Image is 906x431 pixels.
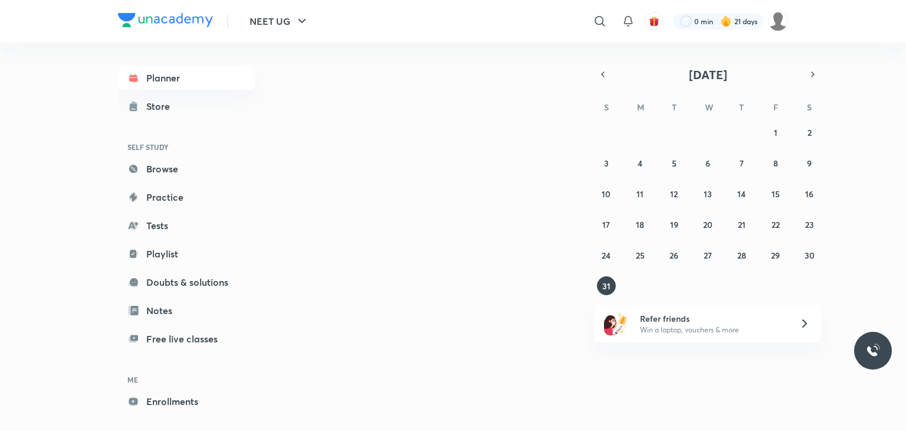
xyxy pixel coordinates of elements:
[640,312,785,325] h6: Refer friends
[118,390,255,413] a: Enrollments
[807,102,812,113] abbr: Saturday
[704,250,712,261] abbr: August 27, 2025
[118,137,255,157] h6: SELF STUDY
[866,344,880,358] img: ttu
[766,184,785,203] button: August 15, 2025
[597,276,616,295] button: August 31, 2025
[118,214,255,237] a: Tests
[732,184,751,203] button: August 14, 2025
[636,188,644,200] abbr: August 11, 2025
[805,188,813,200] abbr: August 16, 2025
[670,219,678,230] abbr: August 19, 2025
[704,188,712,200] abbr: August 13, 2025
[118,370,255,390] h6: ME
[602,250,610,261] abbr: August 24, 2025
[705,158,710,169] abbr: August 6, 2025
[631,215,649,234] button: August 18, 2025
[773,102,778,113] abbr: Friday
[118,66,255,90] a: Planner
[597,215,616,234] button: August 17, 2025
[807,158,812,169] abbr: August 9, 2025
[604,158,609,169] abbr: August 3, 2025
[118,13,213,30] a: Company Logo
[672,102,677,113] abbr: Tuesday
[698,246,717,265] button: August 27, 2025
[118,185,255,209] a: Practice
[604,102,609,113] abbr: Sunday
[768,11,788,31] img: Tanya Kumari
[740,158,744,169] abbr: August 7, 2025
[800,215,819,234] button: August 23, 2025
[638,158,642,169] abbr: August 4, 2025
[800,246,819,265] button: August 30, 2025
[636,219,644,230] abbr: August 18, 2025
[738,219,746,230] abbr: August 21, 2025
[672,158,677,169] abbr: August 5, 2025
[631,246,649,265] button: August 25, 2025
[640,325,785,335] p: Win a laptop, vouchers & more
[689,67,727,83] span: [DATE]
[118,242,255,266] a: Playlist
[602,219,610,230] abbr: August 17, 2025
[665,246,684,265] button: August 26, 2025
[597,246,616,265] button: August 24, 2025
[720,15,732,27] img: streak
[242,9,316,33] button: NEET UG
[118,13,213,27] img: Company Logo
[732,215,751,234] button: August 21, 2025
[773,158,778,169] abbr: August 8, 2025
[766,215,785,234] button: August 22, 2025
[772,188,780,200] abbr: August 15, 2025
[604,312,628,335] img: referral
[800,154,819,172] button: August 9, 2025
[732,246,751,265] button: August 28, 2025
[766,154,785,172] button: August 8, 2025
[602,280,610,292] abbr: August 31, 2025
[805,219,814,230] abbr: August 23, 2025
[602,188,610,200] abbr: August 10, 2025
[739,102,744,113] abbr: Thursday
[698,154,717,172] button: August 6, 2025
[118,157,255,181] a: Browse
[732,154,751,172] button: August 7, 2025
[800,123,819,142] button: August 2, 2025
[597,154,616,172] button: August 3, 2025
[118,327,255,351] a: Free live classes
[669,250,678,261] abbr: August 26, 2025
[737,188,746,200] abbr: August 14, 2025
[670,188,678,200] abbr: August 12, 2025
[737,250,746,261] abbr: August 28, 2025
[766,123,785,142] button: August 1, 2025
[807,127,812,138] abbr: August 2, 2025
[611,66,805,83] button: [DATE]
[774,127,777,138] abbr: August 1, 2025
[118,270,255,294] a: Doubts & solutions
[771,250,780,261] abbr: August 29, 2025
[645,12,664,31] button: avatar
[597,184,616,203] button: August 10, 2025
[637,102,644,113] abbr: Monday
[698,184,717,203] button: August 13, 2025
[698,215,717,234] button: August 20, 2025
[800,184,819,203] button: August 16, 2025
[665,215,684,234] button: August 19, 2025
[703,219,713,230] abbr: August 20, 2025
[118,94,255,118] a: Store
[772,219,780,230] abbr: August 22, 2025
[705,102,713,113] abbr: Wednesday
[766,246,785,265] button: August 29, 2025
[665,184,684,203] button: August 12, 2025
[805,250,815,261] abbr: August 30, 2025
[636,250,645,261] abbr: August 25, 2025
[649,16,659,27] img: avatar
[665,154,684,172] button: August 5, 2025
[118,299,255,322] a: Notes
[146,99,177,113] div: Store
[631,184,649,203] button: August 11, 2025
[631,154,649,172] button: August 4, 2025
